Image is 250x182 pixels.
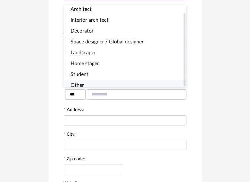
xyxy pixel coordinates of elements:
span: Landscaper [71,50,96,55]
span: Student [71,72,88,77]
span: Architect [71,7,92,12]
span: Decorator [71,28,94,34]
label: Address: [64,108,84,113]
label: City: [64,132,76,138]
span: Interior architect [71,18,109,23]
span: Space designer / Global designer [71,39,144,44]
span: Home stager [71,61,99,66]
label: Zip code: [64,157,85,163]
span: Other [71,83,84,88]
